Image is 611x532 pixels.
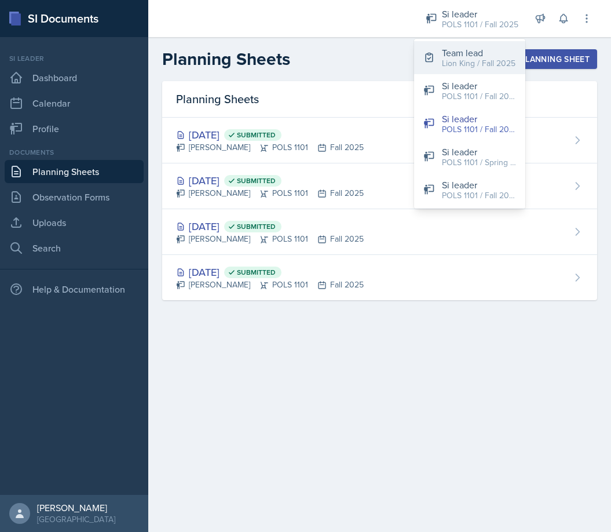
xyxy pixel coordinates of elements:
[442,156,516,169] div: POLS 1101 / Spring 2025
[162,49,290,70] h2: Planning Sheets
[37,513,115,525] div: [GEOGRAPHIC_DATA]
[5,147,144,158] div: Documents
[490,54,590,64] div: New Planning Sheet
[162,209,597,255] a: [DATE] Submitted [PERSON_NAME]POLS 1101Fall 2025
[442,190,516,202] div: POLS 1101 / Fall 2023
[414,140,525,173] button: Si leader POLS 1101 / Spring 2025
[5,66,144,89] a: Dashboard
[414,74,525,107] button: Si leader POLS 1101 / Fall 2024
[176,141,364,154] div: [PERSON_NAME] POLS 1101 Fall 2025
[442,7,518,21] div: Si leader
[442,90,516,103] div: POLS 1101 / Fall 2024
[237,268,276,277] span: Submitted
[414,173,525,206] button: Si leader POLS 1101 / Fall 2023
[237,222,276,231] span: Submitted
[442,112,516,126] div: Si leader
[5,92,144,115] a: Calendar
[176,233,364,245] div: [PERSON_NAME] POLS 1101 Fall 2025
[442,79,516,93] div: Si leader
[442,19,518,31] div: POLS 1101 / Fall 2025
[162,81,597,118] div: Planning Sheets
[5,117,144,140] a: Profile
[5,185,144,209] a: Observation Forms
[162,118,597,163] a: [DATE] Submitted [PERSON_NAME]POLS 1101Fall 2025
[37,502,115,513] div: [PERSON_NAME]
[482,49,597,69] button: New Planning Sheet
[442,123,516,136] div: POLS 1101 / Fall 2025
[176,173,364,188] div: [DATE]
[5,160,144,183] a: Planning Sheets
[176,187,364,199] div: [PERSON_NAME] POLS 1101 Fall 2025
[5,53,144,64] div: Si leader
[237,130,276,140] span: Submitted
[176,264,364,280] div: [DATE]
[442,57,515,70] div: Lion King / Fall 2025
[5,278,144,301] div: Help & Documentation
[176,279,364,291] div: [PERSON_NAME] POLS 1101 Fall 2025
[162,163,597,209] a: [DATE] Submitted [PERSON_NAME]POLS 1101Fall 2025
[442,145,516,159] div: Si leader
[5,236,144,260] a: Search
[5,211,144,234] a: Uploads
[237,176,276,185] span: Submitted
[176,218,364,234] div: [DATE]
[414,41,525,74] button: Team lead Lion King / Fall 2025
[442,46,515,60] div: Team lead
[162,255,597,300] a: [DATE] Submitted [PERSON_NAME]POLS 1101Fall 2025
[176,127,364,143] div: [DATE]
[442,178,516,192] div: Si leader
[414,107,525,140] button: Si leader POLS 1101 / Fall 2025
